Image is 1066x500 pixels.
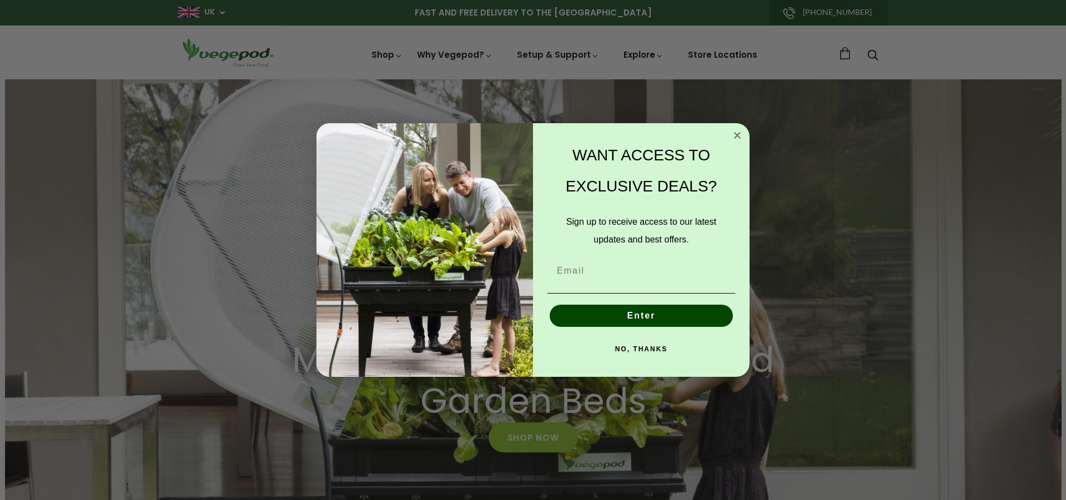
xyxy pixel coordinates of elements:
[547,260,735,282] input: Email
[566,147,717,195] span: WANT ACCESS TO EXCLUSIVE DEALS?
[547,338,735,360] button: NO, THANKS
[550,305,733,327] button: Enter
[731,129,744,142] button: Close dialog
[566,217,716,244] span: Sign up to receive access to our latest updates and best offers.
[547,293,735,294] img: underline
[316,123,533,377] img: e9d03583-1bb1-490f-ad29-36751b3212ff.jpeg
